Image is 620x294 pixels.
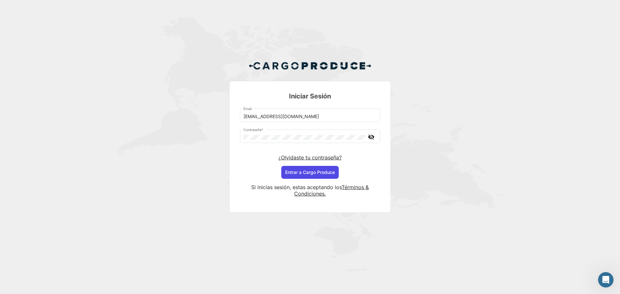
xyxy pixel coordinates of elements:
iframe: Intercom live chat [598,272,614,288]
mat-icon: visibility_off [367,133,375,141]
h3: Iniciar Sesión [240,92,380,101]
a: Términos & Condiciones. [294,184,369,197]
span: Si inicias sesión, estas aceptando los [251,184,342,190]
button: Entrar a Cargo Produce [281,166,339,179]
input: Email [243,114,377,119]
img: Cargo Produce Logo [249,58,371,74]
a: ¿Olvidaste tu contraseña? [278,154,342,161]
